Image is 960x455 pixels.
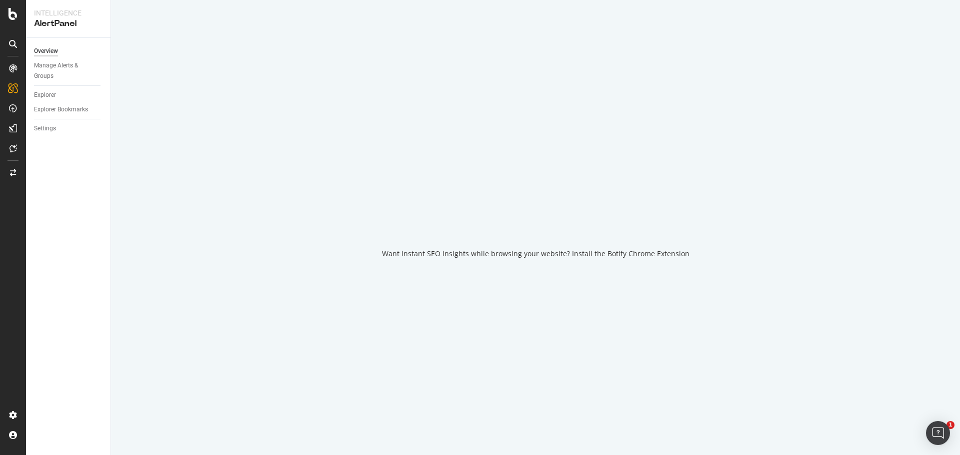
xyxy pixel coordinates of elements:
[34,123,103,134] a: Settings
[926,421,950,445] div: Open Intercom Messenger
[34,60,103,81] a: Manage Alerts & Groups
[499,197,571,233] div: animation
[382,249,689,259] div: Want instant SEO insights while browsing your website? Install the Botify Chrome Extension
[34,90,103,100] a: Explorer
[34,60,94,81] div: Manage Alerts & Groups
[34,104,88,115] div: Explorer Bookmarks
[34,46,103,56] a: Overview
[34,104,103,115] a: Explorer Bookmarks
[34,46,58,56] div: Overview
[34,8,102,18] div: Intelligence
[34,90,56,100] div: Explorer
[946,421,954,429] span: 1
[34,123,56,134] div: Settings
[34,18,102,29] div: AlertPanel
